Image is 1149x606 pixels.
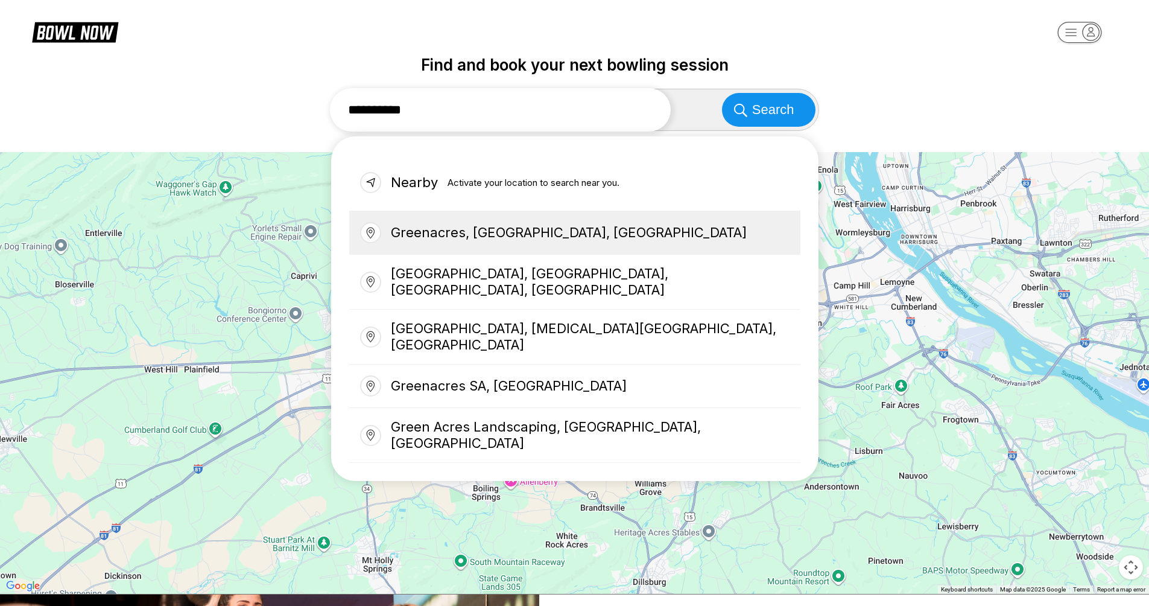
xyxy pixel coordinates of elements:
div: Greenacres SA, [GEOGRAPHIC_DATA] [349,365,800,408]
div: Greenacres, [GEOGRAPHIC_DATA], [GEOGRAPHIC_DATA] [349,211,800,255]
div: Nearby [349,155,800,211]
button: Search [722,93,815,127]
p: Activate your location to search near you. [448,174,619,191]
span: Map data ©2025 Google [1000,586,1066,593]
img: Google [3,578,43,594]
div: [GEOGRAPHIC_DATA], [GEOGRAPHIC_DATA], [GEOGRAPHIC_DATA], [GEOGRAPHIC_DATA] [349,255,800,310]
a: Report a map error [1097,586,1145,593]
button: Map camera controls [1119,555,1143,579]
button: Keyboard shortcuts [941,585,993,594]
div: Green Acres Landscaping, [GEOGRAPHIC_DATA], [GEOGRAPHIC_DATA] [349,408,800,463]
span: Search [752,102,794,118]
a: Open this area in Google Maps (opens a new window) [3,578,43,594]
a: Terms (opens in new tab) [1073,586,1090,593]
div: [GEOGRAPHIC_DATA], [MEDICAL_DATA][GEOGRAPHIC_DATA], [GEOGRAPHIC_DATA] [349,310,800,365]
